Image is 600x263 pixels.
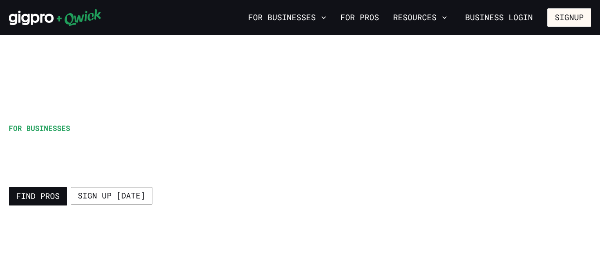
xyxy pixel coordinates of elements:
[9,137,358,177] h1: Qwick has all the help you need to cover culinary, service, and support roles.
[458,8,540,27] a: Business Login
[9,123,70,133] span: For Businesses
[390,10,451,25] button: Resources
[71,187,152,205] a: Sign up [DATE]
[245,10,330,25] button: For Businesses
[547,8,591,27] button: Signup
[9,187,67,205] a: Find Pros
[337,10,383,25] a: For Pros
